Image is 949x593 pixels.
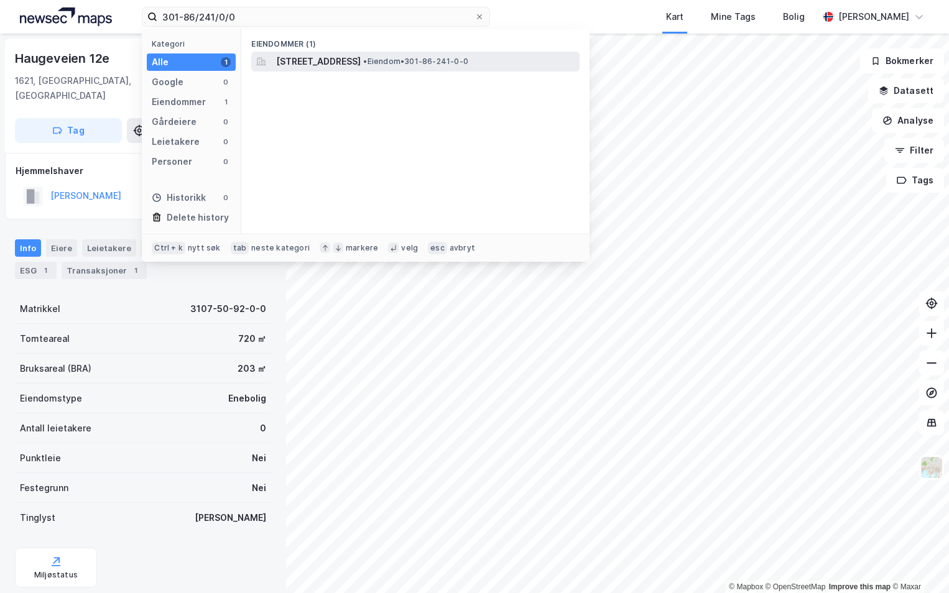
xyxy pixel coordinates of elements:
[228,391,266,406] div: Enebolig
[221,97,231,107] div: 1
[238,361,266,376] div: 203 ㎡
[34,570,78,580] div: Miljøstatus
[872,108,944,133] button: Analyse
[20,510,55,525] div: Tinglyst
[15,262,57,279] div: ESG
[241,29,590,52] div: Eiendommer (1)
[783,9,805,24] div: Bolig
[20,421,91,436] div: Antall leietakere
[887,533,949,593] iframe: Chat Widget
[152,154,192,169] div: Personer
[20,391,82,406] div: Eiendomstype
[152,55,169,70] div: Alle
[666,9,683,24] div: Kart
[15,73,177,103] div: 1621, [GEOGRAPHIC_DATA], [GEOGRAPHIC_DATA]
[152,114,197,129] div: Gårdeiere
[838,9,909,24] div: [PERSON_NAME]
[152,190,206,205] div: Historikk
[188,243,221,253] div: nytt søk
[829,582,891,591] a: Improve this map
[766,582,826,591] a: OpenStreetMap
[252,480,266,495] div: Nei
[920,456,943,479] img: Z
[260,421,266,436] div: 0
[62,262,147,279] div: Transaksjoner
[20,7,112,26] img: logo.a4113a55bc3d86da70a041830d287a7e.svg
[152,94,206,109] div: Eiendommer
[152,134,200,149] div: Leietakere
[363,57,367,66] span: •
[15,239,41,257] div: Info
[860,48,944,73] button: Bokmerker
[20,301,60,316] div: Matrikkel
[729,582,763,591] a: Mapbox
[16,163,271,178] div: Hjemmelshaver
[46,239,77,257] div: Eiere
[39,264,52,277] div: 1
[221,157,231,167] div: 0
[20,451,61,466] div: Punktleie
[195,510,266,525] div: [PERSON_NAME]
[82,239,136,257] div: Leietakere
[152,242,185,254] div: Ctrl + k
[190,301,266,316] div: 3107-50-92-0-0
[450,243,475,253] div: avbryt
[152,39,236,48] div: Kategori
[276,54,361,69] span: [STREET_ADDRESS]
[221,77,231,87] div: 0
[157,7,474,26] input: Søk på adresse, matrikkel, gårdeiere, leietakere eller personer
[428,242,447,254] div: esc
[252,451,266,466] div: Nei
[401,243,418,253] div: velg
[711,9,756,24] div: Mine Tags
[363,57,468,67] span: Eiendom • 301-86-241-0-0
[884,138,944,163] button: Filter
[868,78,944,103] button: Datasett
[238,331,266,346] div: 720 ㎡
[15,48,112,68] div: Haugeveien 12e
[346,243,378,253] div: markere
[141,239,188,257] div: Datasett
[20,361,91,376] div: Bruksareal (BRA)
[221,57,231,67] div: 1
[251,243,310,253] div: neste kategori
[15,118,122,143] button: Tag
[129,264,142,277] div: 1
[886,168,944,193] button: Tags
[231,242,249,254] div: tab
[20,480,68,495] div: Festegrunn
[221,117,231,127] div: 0
[221,193,231,203] div: 0
[20,331,70,346] div: Tomteareal
[152,75,183,90] div: Google
[221,137,231,147] div: 0
[167,210,229,225] div: Delete history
